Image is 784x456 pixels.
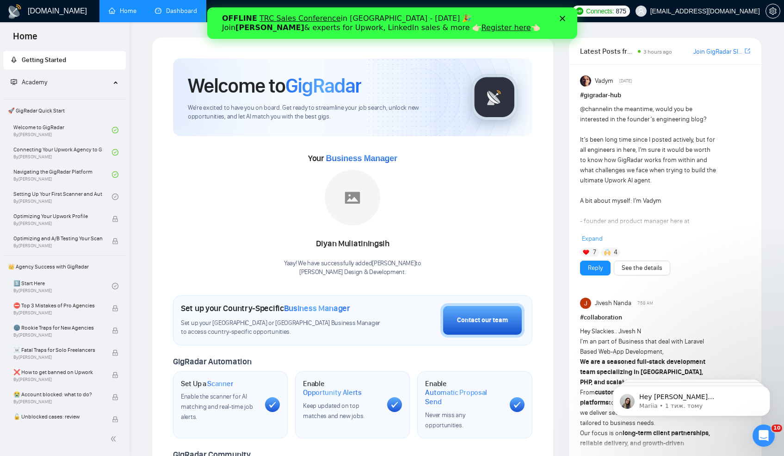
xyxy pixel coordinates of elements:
[284,303,350,313] span: Business Manager
[580,261,611,275] button: Reply
[693,47,743,57] a: Join GigRadar Slack Community
[112,149,118,156] span: check-circle
[112,372,118,378] span: lock
[303,402,364,420] span: Keep updated on top matches and new jobs.
[13,212,102,221] span: Optimizing Your Upwork Profile
[13,421,102,427] span: By [PERSON_NAME]
[580,298,591,309] img: Jivesh Nanda
[753,425,775,447] iframe: Intercom live chat
[772,425,782,432] span: 10
[643,49,672,55] span: 3 hours ago
[13,377,102,382] span: By [PERSON_NAME]
[284,236,421,252] div: Diyan Muliatiningsih
[593,248,596,257] span: 7
[13,301,102,310] span: ⛔ Top 3 Mistakes of Pro Agencies
[11,79,17,85] span: fund-projection-screen
[4,257,125,276] span: 👑 Agency Success with GigRadar
[284,259,421,277] div: Yaay! We have successfully added [PERSON_NAME] to
[440,303,525,337] button: Contact our team
[766,7,780,15] span: setting
[745,47,750,56] a: export
[303,379,380,397] h1: Enable
[13,142,112,162] a: Connecting Your Upwork Agency to GigRadarBy[PERSON_NAME]
[616,6,626,16] span: 875
[582,235,603,243] span: Expand
[637,299,653,307] span: 7:58 AM
[112,194,118,200] span: check-circle
[40,36,160,44] p: Message from Mariia, sent 1 тиж. тому
[638,8,644,14] span: user
[352,8,362,14] div: Закрити
[13,332,102,338] span: By [PERSON_NAME]
[471,74,518,120] img: gigradar-logo.png
[580,75,591,87] img: Vadym
[13,234,102,243] span: Optimizing and A/B Testing Your Scanner for Better Results
[7,4,22,19] img: logo
[181,393,253,421] span: Enable the scanner for AI matching and real-time job alerts.
[188,73,361,98] h1: Welcome to
[614,248,617,257] span: 4
[604,249,611,256] img: 🙌
[13,221,102,226] span: By [PERSON_NAME]
[22,78,47,86] span: Academy
[13,355,102,360] span: By [PERSON_NAME]
[13,399,102,405] span: By [PERSON_NAME]
[188,104,457,121] span: We're excited to have you on board. Get ready to streamline your job search, unlock new opportuni...
[112,216,118,222] span: lock
[580,45,636,57] span: Latest Posts from the GigRadar Community
[13,412,102,421] span: 🔓 Unblocked cases: review
[112,394,118,400] span: lock
[112,171,118,178] span: check-circle
[13,368,102,377] span: ❌ How to get banned on Upwork
[576,7,583,15] img: upwork-logo.png
[13,323,102,332] span: 🌚 Rookie Traps for New Agencies
[22,56,66,64] span: Getting Started
[583,249,589,256] img: ❤️
[580,104,716,389] div: in the meantime, would you be interested in the founder’s engineering blog? It’s been long time s...
[112,350,118,356] span: lock
[13,345,102,355] span: ☠️ Fatal Traps for Solo Freelancers
[13,310,102,316] span: By [PERSON_NAME]
[109,7,136,15] a: homeHome
[207,7,577,39] iframe: Intercom live chat банер
[11,56,17,63] span: rocket
[6,30,45,49] span: Home
[580,105,607,113] span: @channel
[284,268,421,277] p: [PERSON_NAME] Design & Development .
[110,434,119,444] span: double-left
[13,164,112,185] a: Navigating the GigRadar PlatformBy[PERSON_NAME]
[457,315,508,325] div: Contact our team
[207,379,233,388] span: Scanner
[13,243,102,249] span: By [PERSON_NAME]
[13,120,112,140] a: Welcome to GigRadarBy[PERSON_NAME]
[580,358,705,386] strong: We are a seasoned full-stack development team specializing in [GEOGRAPHIC_DATA], PHP, and scalabl...
[4,101,125,120] span: 🚀 GigRadar Quick Start
[586,6,614,16] span: Connects:
[11,78,47,86] span: Academy
[274,16,324,25] a: Register here
[112,127,118,133] span: check-circle
[3,51,126,69] li: Getting Started
[285,73,361,98] span: GigRadar
[619,77,632,85] span: [DATE]
[595,76,613,86] span: Vadym
[425,411,465,429] span: Never miss any opportunities.
[112,416,118,423] span: lock
[216,7,250,15] a: searchScanner
[112,327,118,334] span: lock
[13,276,112,296] a: 1️⃣ Start HereBy[PERSON_NAME]
[622,263,662,273] a: See the details
[155,7,197,15] a: dashboardDashboard
[588,263,603,273] a: Reply
[181,303,350,313] h1: Set up your Country-Specific
[599,366,784,431] iframe: Intercom notifications повідомлення
[13,390,102,399] span: 😭 Account blocked: what to do?
[40,27,158,181] span: Hey [PERSON_NAME][EMAIL_ADDRESS][PERSON_NAME][DOMAIN_NAME], Looks like your Upwork agency [PERSON...
[112,305,118,312] span: lock
[425,379,502,406] h1: Enable
[112,238,118,244] span: lock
